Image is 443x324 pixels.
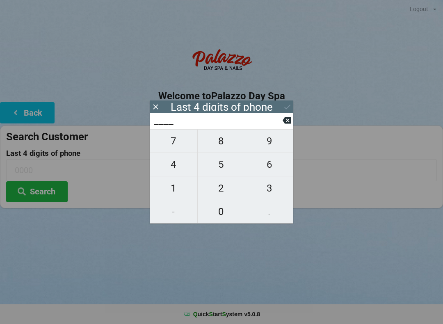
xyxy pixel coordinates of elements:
button: 1 [150,176,198,200]
span: 2 [198,180,245,197]
span: 4 [150,156,197,173]
span: 7 [150,132,197,150]
button: 3 [245,176,293,200]
span: 6 [245,156,293,173]
button: 7 [150,129,198,153]
button: 6 [245,153,293,176]
button: 5 [198,153,246,176]
span: 5 [198,156,245,173]
span: 9 [245,132,293,150]
span: 8 [198,132,245,150]
button: 8 [198,129,246,153]
span: 1 [150,180,197,197]
button: 9 [245,129,293,153]
span: 3 [245,180,293,197]
span: 0 [198,203,245,220]
div: Last 4 digits of phone [171,103,273,111]
button: 4 [150,153,198,176]
button: 2 [198,176,246,200]
button: 0 [198,200,246,224]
